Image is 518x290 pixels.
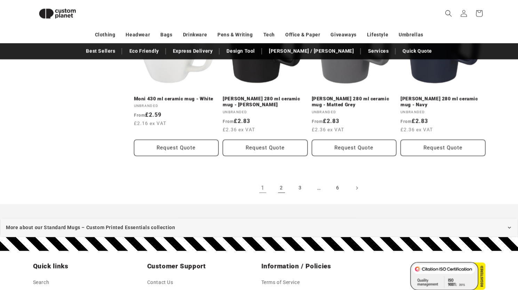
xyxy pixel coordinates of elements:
a: Tech [263,29,274,41]
a: Next page [349,180,364,196]
a: Quick Quote [399,45,436,57]
a: Office & Paper [285,29,320,41]
a: Services [364,45,392,57]
a: Pens & Writing [217,29,253,41]
a: Page 1 [255,180,270,196]
a: Bags [160,29,172,41]
a: Giveaways [330,29,356,41]
a: [PERSON_NAME] / [PERSON_NAME] [265,45,357,57]
button: Request Quote [312,140,397,156]
a: Lifestyle [367,29,388,41]
a: [PERSON_NAME] 280 ml ceramic mug - [PERSON_NAME] [223,96,308,108]
a: Drinkware [183,29,207,41]
span: More about our Standard Mugs – Custom Printed Essentials collection [6,223,175,232]
a: Terms of Service [261,278,300,289]
a: Search [33,278,49,289]
button: Request Quote [134,140,219,156]
h2: Customer Support [147,262,257,271]
a: Express Delivery [169,45,216,57]
span: … [311,180,327,196]
a: Umbrellas [399,29,423,41]
a: Eco Friendly [126,45,162,57]
h2: Information / Policies [261,262,371,271]
a: Best Sellers [82,45,119,57]
iframe: Chat Widget [402,215,518,290]
a: Page 2 [274,180,289,196]
button: Request Quote [223,140,308,156]
summary: Search [441,6,456,21]
a: [PERSON_NAME] 280 ml ceramic mug - Matted Grey [312,96,397,108]
img: Custom Planet [33,3,82,25]
h2: Quick links [33,262,143,271]
nav: Pagination [134,180,485,196]
a: Headwear [126,29,150,41]
a: Moni 430 ml ceramic mug - White [134,96,219,102]
a: Page 6 [330,180,345,196]
a: [PERSON_NAME] 280 ml ceramic mug - Navy [400,96,485,108]
button: Request Quote [400,140,485,156]
a: Page 3 [293,180,308,196]
a: Clothing [95,29,115,41]
a: Contact Us [147,278,173,289]
a: Design Tool [223,45,258,57]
